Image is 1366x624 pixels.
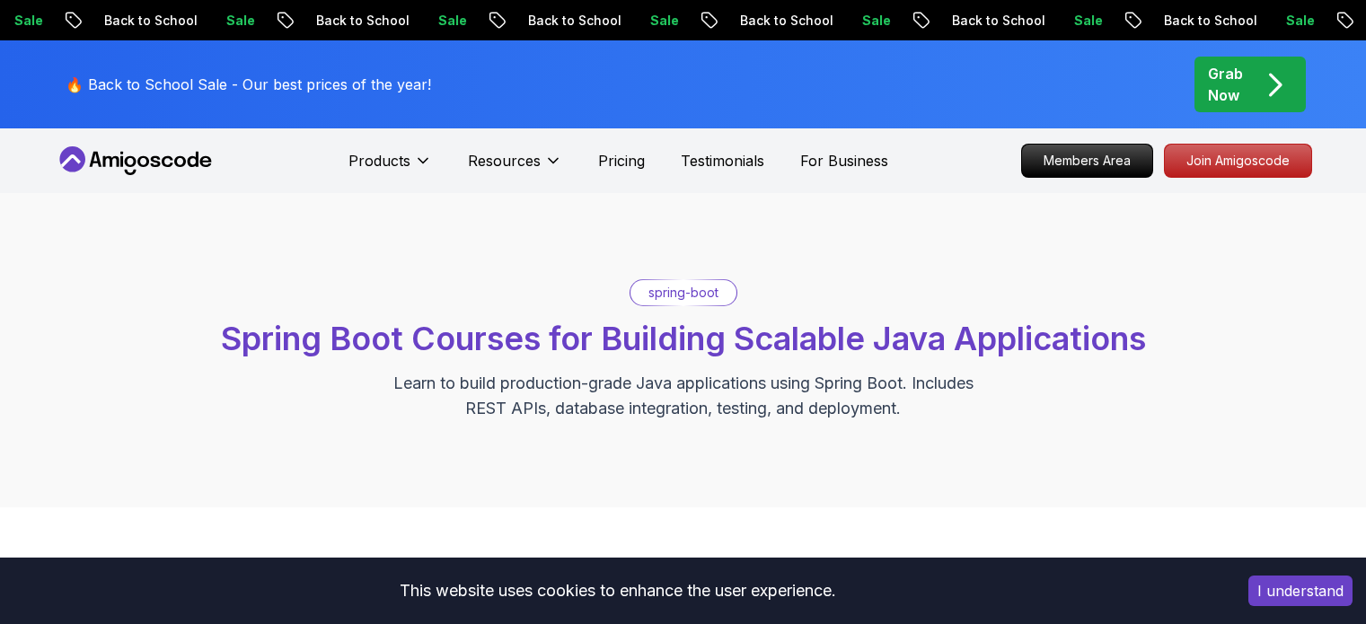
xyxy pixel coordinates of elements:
[1054,12,1112,30] p: Sale
[1266,12,1324,30] p: Sale
[800,150,888,171] a: For Business
[221,319,1146,358] span: Spring Boot Courses for Building Scalable Java Applications
[598,150,645,171] a: Pricing
[681,150,764,171] a: Testimonials
[720,12,842,30] p: Back to School
[1208,63,1243,106] p: Grab Now
[842,12,900,30] p: Sale
[84,12,207,30] p: Back to School
[13,571,1221,611] div: This website uses cookies to enhance the user experience.
[1021,144,1153,178] a: Members Area
[1164,144,1312,178] a: Join Amigoscode
[1165,145,1311,177] p: Join Amigoscode
[1248,576,1353,606] button: Accept cookies
[1022,145,1152,177] p: Members Area
[932,12,1054,30] p: Back to School
[66,74,431,95] p: 🔥 Back to School Sale - Our best prices of the year!
[382,371,985,421] p: Learn to build production-grade Java applications using Spring Boot. Includes REST APIs, database...
[296,12,419,30] p: Back to School
[1144,12,1266,30] p: Back to School
[348,150,432,186] button: Products
[468,150,562,186] button: Resources
[419,12,476,30] p: Sale
[648,284,718,302] p: spring-boot
[508,12,630,30] p: Back to School
[348,150,410,171] p: Products
[207,12,264,30] p: Sale
[630,12,688,30] p: Sale
[468,150,541,171] p: Resources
